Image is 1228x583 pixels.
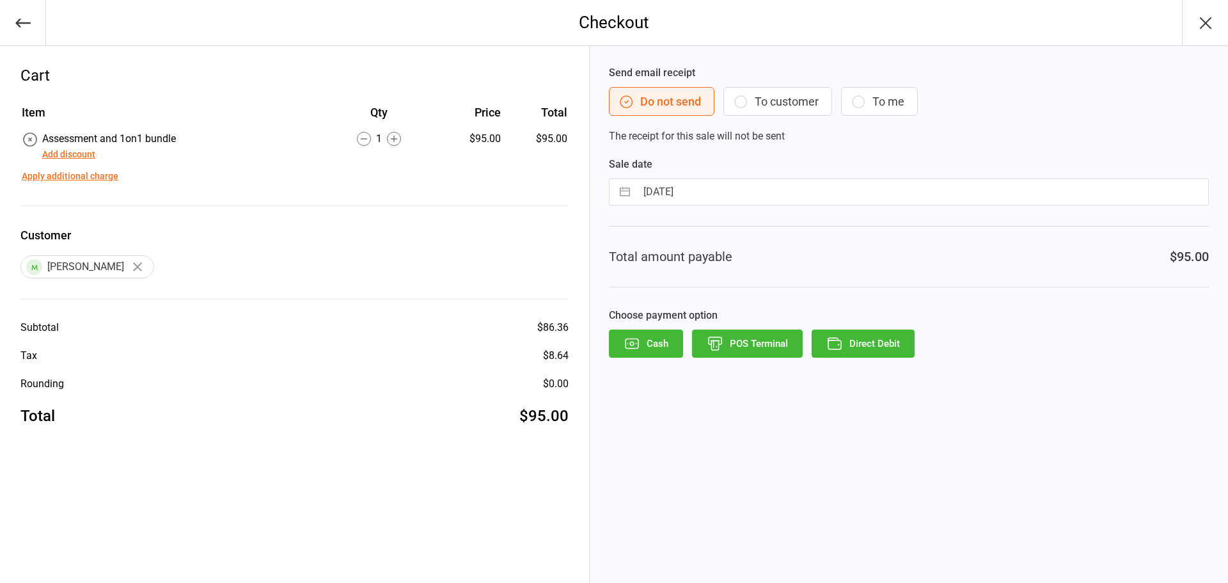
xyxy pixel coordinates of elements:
label: Customer [20,227,569,244]
button: Cash [609,330,683,358]
div: [PERSON_NAME] [20,255,154,278]
label: Sale date [609,157,1209,172]
div: $8.64 [543,348,569,363]
button: Apply additional charge [22,170,118,183]
th: Item [22,104,322,130]
div: Total [20,404,55,427]
button: POS Terminal [692,330,803,358]
button: To customer [723,87,832,116]
div: 1 [323,131,435,147]
label: Send email receipt [609,65,1209,81]
div: $95.00 [519,404,569,427]
th: Total [506,104,567,130]
div: Total amount payable [609,247,732,266]
div: Tax [20,348,37,363]
div: $0.00 [543,376,569,392]
button: Add discount [42,148,95,161]
td: $95.00 [506,131,567,162]
div: Subtotal [20,320,59,335]
button: To me [841,87,918,116]
th: Qty [323,104,435,130]
div: Cart [20,64,569,87]
div: Rounding [20,376,64,392]
div: $95.00 [436,131,501,147]
div: $95.00 [1170,247,1209,266]
div: The receipt for this sale will not be sent [609,65,1209,144]
button: Do not send [609,87,714,116]
div: $86.36 [537,320,569,335]
label: Choose payment option [609,308,1209,323]
span: Assessment and 1on1 bundle [42,132,176,145]
button: Direct Debit [812,330,915,358]
div: Price [436,104,501,121]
